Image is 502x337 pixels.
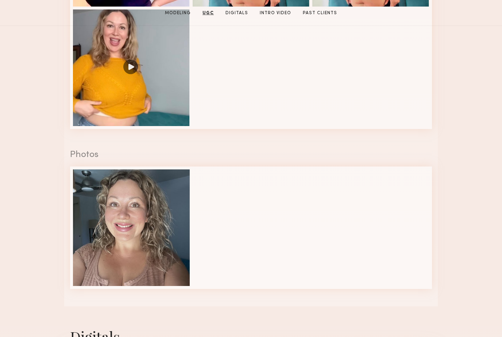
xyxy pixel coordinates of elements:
[223,10,251,16] a: Digitals
[200,10,217,16] a: UGC
[300,10,340,16] a: Past Clients
[70,150,432,160] div: Photos
[162,10,194,16] a: Modeling
[257,10,294,16] a: Intro Video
